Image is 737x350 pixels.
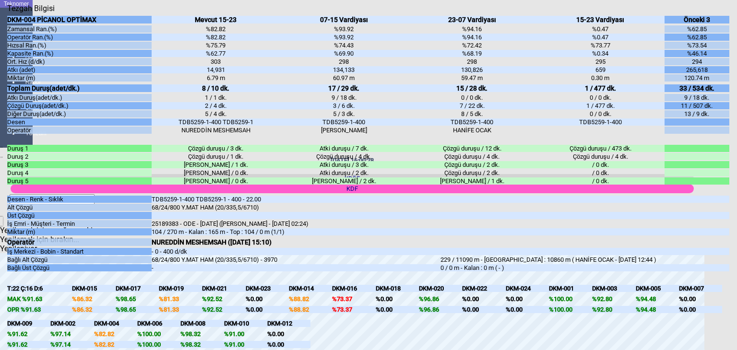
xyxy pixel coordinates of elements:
[152,264,440,271] div: -
[246,295,289,303] div: %0.00
[72,306,115,313] div: %86.32
[7,248,152,255] div: İş Merkezi - Bobin - Standart
[7,58,152,65] div: Ort. Hız (d/dk)
[116,306,159,313] div: %98.65
[7,153,152,160] div: Duruş 2
[7,285,72,292] div: T:22 Ç:16 D:6
[94,320,137,327] div: DKM-004
[152,84,280,92] div: 8 / 10 dk.
[246,306,289,313] div: %0.00
[280,94,408,101] div: 9 / 18 dk.
[152,94,280,101] div: 1 / 1 dk.
[289,285,332,292] div: DKM-014
[665,34,729,41] div: %62.85
[536,94,665,101] div: 0 / 0 dk.
[536,102,665,109] div: 1 / 477 dk.
[280,102,408,109] div: 3 / 6 dk.
[280,110,408,117] div: 5 / 3 dk.
[536,58,665,65] div: 295
[408,177,536,185] div: [PERSON_NAME] / 1 dk.
[152,161,280,168] div: [PERSON_NAME] / 1 dk.
[280,84,408,92] div: 17 / 29 dk.
[7,42,152,49] div: Hızsal Ran.(%)
[7,84,152,92] div: Toplam Duruş(adet/dk.)
[7,66,152,73] div: Atkı (adet)
[7,50,152,57] div: Kapasite Ran.(%)
[636,295,679,303] div: %94.48
[536,84,665,92] div: 1 / 477 dk.
[7,238,152,246] div: Operatör
[332,295,375,303] div: %73.37
[7,110,152,117] div: Diğer Duruş(adet/dk.)
[549,306,592,313] div: %100.00
[72,295,115,303] div: %86.32
[280,58,408,65] div: 298
[536,25,665,33] div: %0.47
[679,285,722,292] div: DKM-007
[536,50,665,57] div: %0.34
[152,102,280,109] div: 2 / 4 dk.
[7,102,152,109] div: Çözgü Duruş(adet/dk.)
[116,295,159,303] div: %98.65
[7,341,50,348] div: %91.62
[152,177,280,185] div: [PERSON_NAME] / 0 dk.
[636,285,679,292] div: DKM-005
[536,42,665,49] div: %73.77
[506,285,549,292] div: DKM-024
[280,161,408,168] div: Atki duruşu / 3 dk.
[679,306,722,313] div: %0.00
[280,42,408,49] div: %74.43
[280,177,408,185] div: [PERSON_NAME] / 2 dk.
[636,306,679,313] div: %94.48
[180,341,224,348] div: %98.32
[280,153,408,160] div: Çözgü duruşu / 4 dk.
[506,295,549,303] div: %0.00
[665,42,729,49] div: %73.54
[152,42,280,49] div: %75.79
[376,295,419,303] div: %0.00
[280,118,408,126] div: TDB5259-1-400
[665,94,729,101] div: 9 / 18 dk.
[280,66,408,73] div: 134,133
[549,285,592,292] div: DKM-001
[665,16,729,23] div: Önceki 3
[50,341,94,348] div: %97.14
[137,320,180,327] div: DKM-006
[665,102,729,109] div: 11 / 507 dk.
[408,102,536,109] div: 7 / 22 dk.
[7,204,152,211] div: Alt Çözgü
[408,84,536,92] div: 15 / 28 dk.
[665,58,729,65] div: 294
[7,295,72,303] div: MAK %91.63
[137,330,180,338] div: %100.00
[536,161,665,168] div: / 0 dk.
[7,256,152,263] div: Bağlı Alt Çözgü
[332,306,375,313] div: %73.37
[408,118,536,126] div: TDB5259-1-400
[536,118,665,126] div: TDB5259-1-400
[202,306,245,313] div: %92.52
[152,127,280,134] div: NUREDDİN MESHEMSAH
[679,295,722,303] div: %0.00
[536,110,665,117] div: 0 / 0 dk.
[7,4,58,13] div: Tezgah Bilgisi
[152,204,440,211] div: 68/24/800 Y.MAT HAM (20/335,5/6710)
[152,34,280,41] div: %82.82
[536,177,665,185] div: / 0 dk.
[152,153,280,160] div: Çözgü duruşu / 1 dk.
[224,330,267,338] div: %91.00
[536,74,665,82] div: 0.30 m
[7,161,152,168] div: Duruş 3
[152,196,440,203] div: TDB5259-1-400 TDB5259-1 - 400 - 22.00
[159,295,202,303] div: %81.33
[72,285,115,292] div: DKM-015
[665,25,729,33] div: %62.85
[408,110,536,117] div: 8 / 5 dk.
[280,50,408,57] div: %69.90
[280,169,408,176] div: Atki duruşu / 2 dk.
[7,212,152,219] div: Üst Çözgü
[152,238,440,246] div: NUREDDİN MESHEMSAH ([DATE] 15:10)
[7,145,152,152] div: Duruş 1
[152,256,440,263] div: 68/24/800 Y.MAT HAM (20/335,5/6710) - 3970
[440,264,729,271] div: 0 / 0 m - Kalan : 0 m ( - )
